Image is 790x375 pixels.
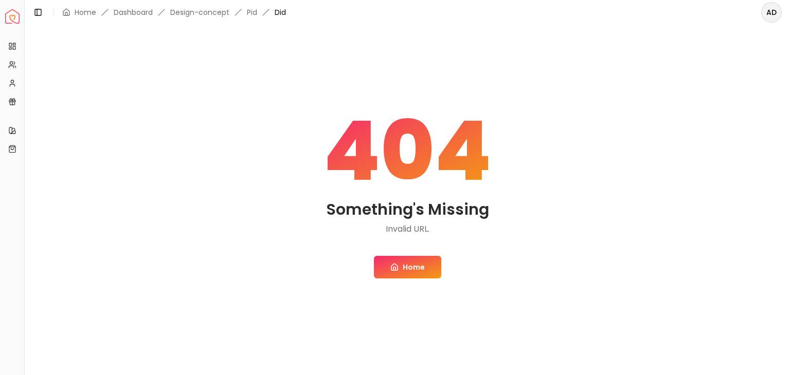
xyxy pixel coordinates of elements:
[275,7,286,17] span: Did
[170,7,229,17] a: Design-concept
[374,256,441,278] a: Home
[761,2,782,23] button: AD
[247,7,257,17] a: Pid
[5,9,20,24] img: Spacejoy Logo
[75,7,96,17] a: Home
[114,7,153,17] a: Dashboard
[324,110,492,192] span: 404
[5,9,20,24] a: Spacejoy
[386,223,429,235] p: Invalid URL.
[762,3,781,22] span: AD
[62,7,286,17] nav: breadcrumb
[326,200,489,219] h2: Something's Missing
